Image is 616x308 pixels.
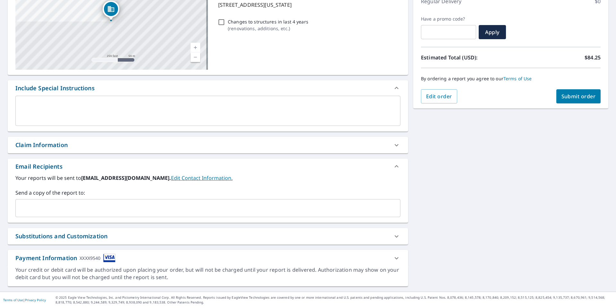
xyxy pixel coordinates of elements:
button: Edit order [421,89,457,103]
div: Dropped pin, building 1, Commercial property, 305 E Windsor Rd Arkansas City, KS 67005 [103,1,119,21]
p: Estimated Total (USD): [421,54,511,61]
span: Submit order [561,93,596,100]
a: Current Level 17, Zoom Out [191,52,200,62]
a: Current Level 17, Zoom In [191,43,200,52]
div: Email Recipients [15,162,63,171]
p: ( renovations, additions, etc. ) [228,25,308,32]
button: Apply [479,25,506,39]
a: EditContactInfo [171,174,233,181]
div: Substitutions and Customization [15,232,107,241]
div: Include Special Instructions [8,80,408,96]
span: Edit order [426,93,452,100]
div: Payment Information [15,254,116,262]
a: Terms of Use [503,75,532,82]
img: cardImage [103,254,116,262]
a: Privacy Policy [25,298,46,302]
div: Substitutions and Customization [8,228,408,244]
p: Changes to structures in last 4 years [228,18,308,25]
div: Your credit or debit card will be authorized upon placing your order, but will not be charged unt... [15,266,400,281]
b: [EMAIL_ADDRESS][DOMAIN_NAME]. [81,174,171,181]
label: Your reports will be sent to [15,174,400,182]
p: By ordering a report you agree to our [421,76,601,82]
label: Send a copy of the report to: [15,189,400,197]
div: Email Recipients [8,159,408,174]
button: Submit order [556,89,601,103]
label: Have a promo code? [421,16,476,22]
p: © 2025 Eagle View Technologies, Inc. and Pictometry International Corp. All Rights Reserved. Repo... [56,295,613,305]
span: Apply [484,29,501,36]
p: [STREET_ADDRESS][US_STATE] [218,1,398,9]
p: $84.25 [585,54,601,61]
p: | [3,298,46,302]
div: XXXX9540 [80,254,100,262]
a: Terms of Use [3,298,23,302]
div: Claim Information [15,141,68,149]
div: Payment InformationXXXX9540cardImage [8,250,408,266]
div: Include Special Instructions [15,84,95,92]
div: Claim Information [8,137,408,153]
